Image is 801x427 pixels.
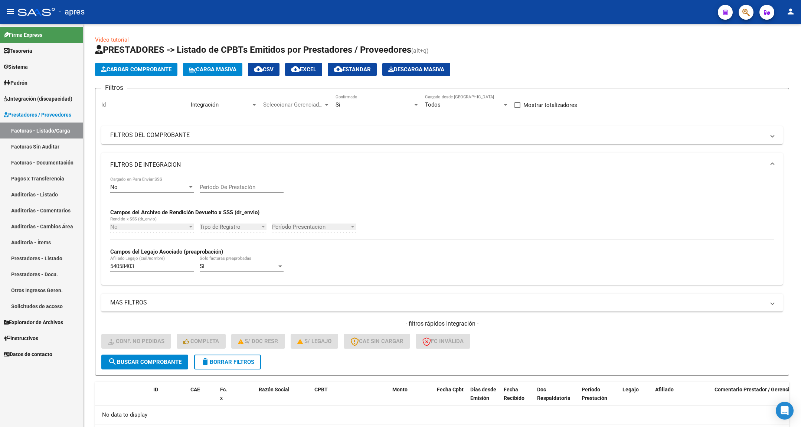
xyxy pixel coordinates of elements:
span: Tesorería [4,47,32,55]
span: Buscar Comprobante [108,359,182,365]
span: Período Prestación [582,387,607,401]
mat-icon: delete [201,357,210,366]
datatable-header-cell: Fecha Cpbt [434,382,467,414]
span: Integración [191,101,219,108]
datatable-header-cell: Fc. x [217,382,232,414]
span: Razón Social [259,387,290,392]
span: No [110,224,118,230]
span: S/ legajo [297,338,331,345]
button: Descarga Masiva [382,63,450,76]
span: Instructivos [4,334,38,342]
span: Descarga Masiva [388,66,444,73]
span: Fc. x [220,387,227,401]
strong: Campos del Legajo Asociado (preaprobación) [110,248,223,255]
span: Monto [392,387,408,392]
span: - apres [59,4,85,20]
datatable-header-cell: Legajo [619,382,641,414]
span: Integración (discapacidad) [4,95,72,103]
mat-icon: menu [6,7,15,16]
button: Buscar Comprobante [101,355,188,369]
datatable-header-cell: Monto [389,382,434,414]
span: Doc Respaldatoria [537,387,570,401]
span: ID [153,387,158,392]
button: Conf. no pedidas [101,334,171,349]
strong: Campos del Archivo de Rendición Devuelto x SSS (dr_envio) [110,209,259,216]
datatable-header-cell: CAE [187,382,217,414]
datatable-header-cell: Días desde Emisión [467,382,501,414]
app-download-masive: Descarga masiva de comprobantes (adjuntos) [382,63,450,76]
span: Prestadores / Proveedores [4,111,71,119]
span: Estandar [334,66,371,73]
span: (alt+q) [411,47,429,54]
button: Cargar Comprobante [95,63,177,76]
span: Días desde Emisión [470,387,496,401]
datatable-header-cell: CPBT [311,382,389,414]
span: Cargar Comprobante [101,66,171,73]
span: Si [336,101,340,108]
button: Carga Masiva [183,63,242,76]
span: Borrar Filtros [201,359,254,365]
span: Carga Masiva [189,66,236,73]
span: Conf. no pedidas [108,338,164,345]
button: FC Inválida [416,334,470,349]
span: EXCEL [291,66,316,73]
button: Completa [177,334,226,349]
span: Tipo de Registro [200,224,260,230]
a: Video tutorial [95,36,129,43]
datatable-header-cell: Fecha Recibido [501,382,534,414]
span: Padrón [4,79,27,87]
span: Afiliado [655,387,674,392]
span: Período Presentación [272,224,349,230]
span: S/ Doc Resp. [238,338,279,345]
button: CAE SIN CARGAR [344,334,410,349]
span: CAE SIN CARGAR [350,338,403,345]
span: Datos de contacto [4,350,52,358]
span: PRESTADORES -> Listado de CPBTs Emitidos por Prestadores / Proveedores [95,45,411,55]
mat-expansion-panel-header: FILTROS DEL COMPROBANTE [101,126,783,144]
mat-panel-title: MAS FILTROS [110,299,765,307]
span: Explorador de Archivos [4,318,63,326]
span: FC Inválida [422,338,464,345]
span: Comentario Prestador / Gerenciador [715,387,800,392]
button: S/ legajo [291,334,338,349]
div: Open Intercom Messenger [776,402,794,420]
mat-icon: person [786,7,795,16]
mat-expansion-panel-header: MAS FILTROS [101,294,783,312]
button: S/ Doc Resp. [231,334,285,349]
h4: - filtros rápidos Integración - [101,320,783,328]
span: CSV [254,66,274,73]
button: EXCEL [285,63,322,76]
mat-panel-title: FILTROS DE INTEGRACION [110,161,765,169]
div: FILTROS DE INTEGRACION [101,177,783,285]
span: Sistema [4,63,28,71]
span: Fecha Cpbt [437,387,464,392]
span: Todos [425,101,441,108]
div: No data to display [95,405,789,424]
h3: Filtros [101,82,127,93]
mat-icon: search [108,357,117,366]
span: No [110,184,118,190]
mat-expansion-panel-header: FILTROS DE INTEGRACION [101,153,783,177]
span: Firma Express [4,31,42,39]
mat-icon: cloud_download [291,65,300,74]
mat-panel-title: FILTROS DEL COMPROBANTE [110,131,765,139]
datatable-header-cell: Doc Respaldatoria [534,382,579,414]
mat-icon: cloud_download [334,65,343,74]
span: CAE [190,387,200,392]
button: CSV [248,63,279,76]
datatable-header-cell: Razón Social [256,382,311,414]
button: Estandar [328,63,377,76]
span: CPBT [314,387,328,392]
datatable-header-cell: Afiliado [652,382,712,414]
button: Borrar Filtros [194,355,261,369]
span: Fecha Recibido [504,387,524,401]
datatable-header-cell: ID [150,382,187,414]
span: Legajo [622,387,639,392]
datatable-header-cell: Período Prestación [579,382,619,414]
span: Seleccionar Gerenciador [263,101,323,108]
span: Mostrar totalizadores [523,101,577,110]
span: Completa [183,338,219,345]
mat-icon: cloud_download [254,65,263,74]
span: Si [200,263,205,270]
